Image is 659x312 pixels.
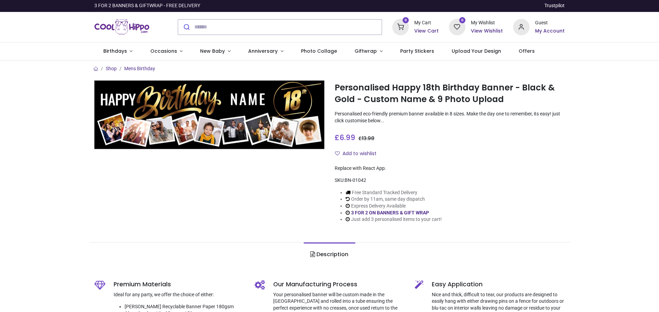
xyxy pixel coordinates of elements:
span: BN-01042 [345,177,366,183]
span: Birthdays [103,48,127,54]
span: 6.99 [339,133,355,142]
a: Trustpilot [544,2,565,9]
span: £ [358,135,374,142]
span: Occasions [150,48,177,54]
div: SKU: [335,177,565,184]
span: £ [335,133,355,142]
sup: 0 [459,17,466,24]
img: Cool Hippo [94,17,149,37]
a: New Baby [192,42,240,60]
div: Guest [535,20,565,26]
span: Upload Your Design [452,48,501,54]
h5: Premium Materials [114,280,244,289]
a: 0 [392,24,409,29]
div: 3 FOR 2 BANNERS & GIFTWRAP - FREE DELIVERY [94,2,200,9]
a: Birthdays [94,42,141,60]
a: Logo of Cool Hippo [94,17,149,37]
a: 0 [449,24,465,29]
a: View Wishlist [471,28,503,35]
span: 13.98 [362,135,374,142]
span: Photo Collage [301,48,337,54]
span: Giftwrap [355,48,377,54]
h5: Easy Application [432,280,565,289]
sup: 0 [403,17,409,24]
a: Occasions [141,42,192,60]
h1: Personalised Happy 18th Birthday Banner - Black & Gold - Custom Name & 9 Photo Upload [335,82,565,105]
p: Personalised eco-friendly premium banner available in 8 sizes. Make the day one to remember, its ... [335,111,565,124]
a: Anniversary [239,42,292,60]
a: Shop [106,66,117,71]
div: My Wishlist [471,20,503,26]
li: Just add 3 personalised items to your cart! [346,216,442,223]
button: Add to wishlistAdd to wishlist [335,148,382,160]
div: My Cart [414,20,439,26]
li: Express Delivery Available [346,203,442,210]
i: Add to wishlist [335,151,340,156]
li: Free Standard Tracked Delivery [346,189,442,196]
span: Party Stickers [400,48,434,54]
span: Offers [519,48,535,54]
h5: Our Manufacturing Process [273,280,405,289]
span: Anniversary [248,48,278,54]
div: Replace with React App. [335,165,565,172]
span: New Baby [200,48,225,54]
a: Description [304,242,355,266]
a: My Account [535,28,565,35]
a: 3 FOR 2 ON BANNERS & GIFT WRAP [351,210,429,215]
li: Order by 11am, same day dispatch [346,196,442,203]
a: View Cart [414,28,439,35]
p: Ideal for any party, we offer the choice of either: [114,291,244,298]
button: Submit [178,20,194,35]
li: [PERSON_NAME] Recyclable Banner Paper 180gsm [125,303,244,310]
a: Giftwrap [346,42,391,60]
img: Personalised Happy 18th Birthday Banner - Black & Gold - Custom Name & 9 Photo Upload [94,80,324,149]
a: Mens Birthday [124,66,155,71]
